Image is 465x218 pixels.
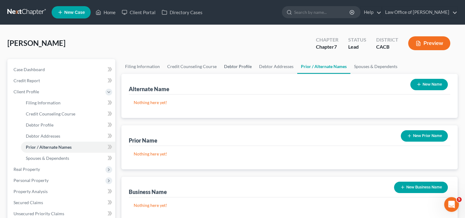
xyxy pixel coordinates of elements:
p: Nothing here yet! [134,202,445,208]
a: Home [93,7,119,18]
a: Help [361,7,381,18]
a: Law Office of [PERSON_NAME] [382,7,457,18]
span: Credit Counseling Course [26,111,75,116]
button: New Business Name [394,182,448,193]
a: Prior / Alternate Names [297,59,350,74]
span: Personal Property [14,178,49,183]
div: Prior Name [129,137,157,144]
span: Secured Claims [14,200,43,205]
span: Filing Information [26,100,61,105]
a: Debtor Profile [21,119,115,131]
a: Credit Report [9,75,115,86]
span: 5 [457,197,462,202]
span: Client Profile [14,89,39,94]
span: Debtor Profile [26,122,53,127]
a: Spouses & Dependents [21,153,115,164]
span: Real Property [14,167,40,172]
iframe: Intercom live chat [444,197,459,212]
div: District [376,36,398,43]
div: Alternate Name [129,85,169,93]
div: Chapter [316,36,338,43]
p: Nothing here yet! [134,99,445,106]
a: Client Portal [119,7,159,18]
a: Credit Counseling Course [21,108,115,119]
input: Search by name... [294,6,350,18]
span: Prior / Alternate Names [26,144,72,150]
a: Debtor Addresses [255,59,297,74]
a: Filing Information [121,59,164,74]
span: 7 [334,44,337,50]
a: Debtor Profile [220,59,255,74]
div: CACB [376,43,398,50]
a: Filing Information [21,97,115,108]
span: [PERSON_NAME] [7,38,65,47]
a: Property Analysis [9,186,115,197]
p: Nothing here yet! [134,151,445,157]
a: Debtor Addresses [21,131,115,142]
span: Debtor Addresses [26,133,60,139]
div: Business Name [129,188,167,196]
span: Case Dashboard [14,67,45,72]
span: Property Analysis [14,189,48,194]
a: Case Dashboard [9,64,115,75]
div: Chapter [316,43,338,50]
button: Preview [408,36,450,50]
a: Directory Cases [159,7,206,18]
span: Spouses & Dependents [26,155,69,161]
a: Spouses & Dependents [350,59,401,74]
a: Secured Claims [9,197,115,208]
div: Lead [348,43,366,50]
span: New Case [64,10,85,15]
span: Unsecured Priority Claims [14,211,64,216]
button: New Prior Name [401,130,448,142]
span: Credit Report [14,78,40,83]
a: Credit Counseling Course [164,59,220,74]
div: Status [348,36,366,43]
a: Prior / Alternate Names [21,142,115,153]
button: New Name [410,79,448,90]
